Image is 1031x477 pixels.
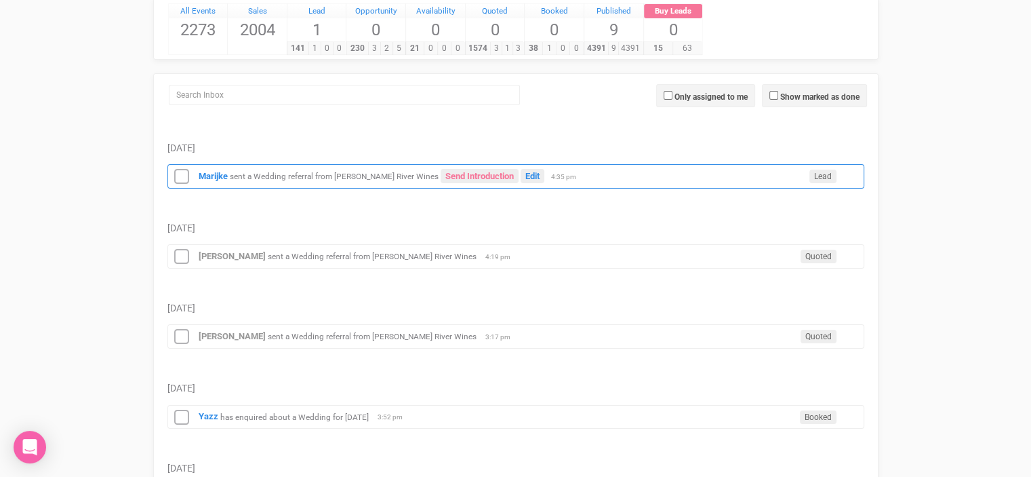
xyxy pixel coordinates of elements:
[521,169,544,183] a: Edit
[644,4,703,19] a: Buy Leads
[380,42,393,55] span: 2
[618,42,643,55] span: 4391
[378,413,411,422] span: 3:52 pm
[268,252,477,261] small: sent a Wedding referral from [PERSON_NAME] River Wines
[608,42,619,55] span: 9
[167,463,864,474] h5: [DATE]
[801,330,836,343] span: Quoted
[199,411,218,421] a: Yazz
[466,4,525,19] a: Quoted
[199,331,266,341] a: [PERSON_NAME]
[437,42,451,55] span: 0
[424,42,438,55] span: 0
[169,85,520,105] input: Search Inbox
[502,42,513,55] span: 1
[392,42,405,55] span: 5
[346,18,405,41] span: 0
[512,42,524,55] span: 3
[333,42,346,55] span: 0
[321,42,333,55] span: 0
[643,42,673,55] span: 15
[169,4,228,19] a: All Events
[167,223,864,233] h5: [DATE]
[220,412,369,421] small: has enquired about a Wedding for [DATE]
[780,91,860,103] label: Show marked as done
[406,4,465,19] a: Availability
[228,18,287,41] span: 2004
[584,18,643,41] span: 9
[308,42,321,55] span: 1
[199,171,228,181] a: Marijke
[451,42,465,55] span: 0
[485,332,519,342] span: 3:17 pm
[525,4,584,19] a: Booked
[569,42,584,55] span: 0
[199,251,266,261] a: [PERSON_NAME]
[542,42,557,55] span: 1
[406,18,465,41] span: 0
[465,42,491,55] span: 1574
[346,42,368,55] span: 230
[525,18,584,41] span: 0
[287,18,346,41] span: 1
[809,170,836,183] span: Lead
[228,4,287,19] a: Sales
[14,431,46,463] div: Open Intercom Messenger
[672,42,702,55] span: 63
[485,252,519,262] span: 4:19 pm
[169,18,228,41] span: 2273
[584,4,643,19] a: Published
[368,42,381,55] span: 3
[644,18,703,41] span: 0
[466,18,525,41] span: 0
[167,383,864,394] h5: [DATE]
[230,172,439,181] small: sent a Wedding referral from [PERSON_NAME] River Wines
[167,303,864,313] h5: [DATE]
[287,42,309,55] span: 141
[801,250,836,263] span: Quoted
[800,411,836,424] span: Booked
[674,91,748,103] label: Only assigned to me
[524,42,543,55] span: 38
[556,42,570,55] span: 0
[268,332,477,341] small: sent a Wedding referral from [PERSON_NAME] River Wines
[551,172,585,182] span: 4:35 pm
[405,42,424,55] span: 21
[441,169,519,183] a: Send Introduction
[346,4,405,19] a: Opportunity
[287,4,346,19] a: Lead
[584,42,609,55] span: 4391
[167,143,864,153] h5: [DATE]
[490,42,502,55] span: 3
